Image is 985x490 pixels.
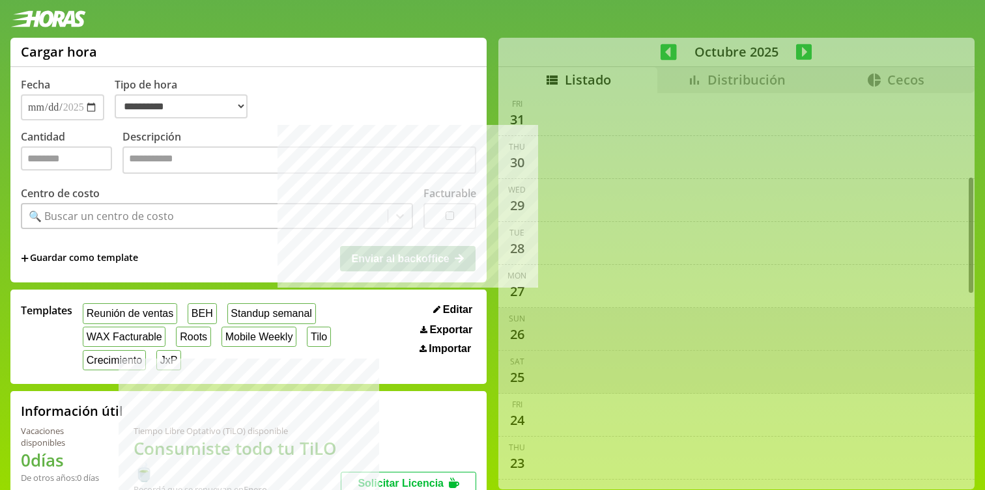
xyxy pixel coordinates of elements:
label: Cantidad [21,129,122,177]
label: Fecha [21,77,50,92]
span: Exportar [429,324,472,336]
h2: Información útil [21,402,123,420]
select: Tipo de hora [115,94,248,118]
button: Standup semanal [227,303,316,323]
button: WAX Facturable [83,327,165,347]
h1: Consumiste todo tu TiLO 🍵 [134,437,341,483]
button: Mobile Weekly [221,327,296,347]
span: Templates [21,303,72,318]
div: Vacaciones disponibles [21,425,102,448]
button: BEH [188,303,217,323]
span: Editar [443,304,472,316]
span: Solicitar Licencia [358,478,444,489]
h1: 0 días [21,448,102,472]
img: logotipo [10,10,86,27]
label: Descripción [122,129,476,177]
div: 🔍 Buscar un centro de costo [29,209,174,223]
button: Editar [429,303,476,316]
div: Tiempo Libre Optativo (TiLO) disponible [134,425,341,437]
span: Importar [429,343,471,355]
span: +Guardar como template [21,251,138,265]
label: Tipo de hora [115,77,258,120]
button: Tilo [307,327,331,347]
button: JxP [156,350,181,370]
label: Facturable [423,186,476,200]
input: Cantidad [21,146,112,170]
label: Centro de costo [21,186,100,200]
button: Roots [176,327,210,347]
button: Crecimiento [83,350,146,370]
textarea: Descripción [122,146,476,174]
div: De otros años: 0 días [21,472,102,483]
h1: Cargar hora [21,43,97,61]
button: Reunión de ventas [83,303,177,323]
span: + [21,251,29,265]
button: Exportar [416,323,476,336]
